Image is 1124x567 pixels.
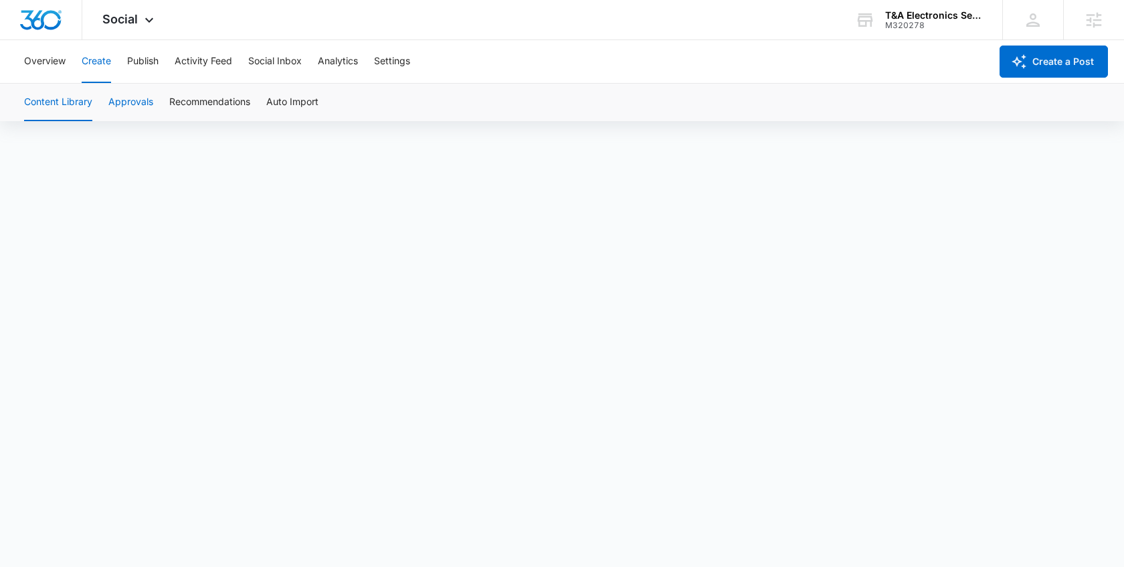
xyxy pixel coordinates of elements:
[175,40,232,83] button: Activity Feed
[374,40,410,83] button: Settings
[318,40,358,83] button: Analytics
[24,84,92,121] button: Content Library
[885,21,983,30] div: account id
[1000,46,1108,78] button: Create a Post
[885,10,983,21] div: account name
[102,12,138,26] span: Social
[82,40,111,83] button: Create
[266,84,318,121] button: Auto Import
[169,84,250,121] button: Recommendations
[24,40,66,83] button: Overview
[248,40,302,83] button: Social Inbox
[127,40,159,83] button: Publish
[108,84,153,121] button: Approvals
